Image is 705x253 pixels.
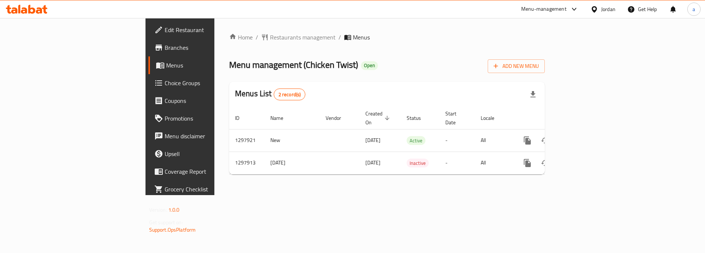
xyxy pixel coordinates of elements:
[513,107,595,129] th: Actions
[166,61,257,70] span: Menus
[481,114,504,122] span: Locale
[148,74,263,92] a: Choice Groups
[536,154,554,172] button: Change Status
[488,59,545,73] button: Add New Menu
[148,145,263,163] a: Upsell
[165,25,257,34] span: Edit Restaurant
[148,92,263,110] a: Coupons
[165,167,257,176] span: Coverage Report
[270,33,336,42] span: Restaurants management
[353,33,370,42] span: Menus
[601,5,615,13] div: Jordan
[165,114,257,123] span: Promotions
[264,152,320,174] td: [DATE]
[148,39,263,56] a: Branches
[165,149,257,158] span: Upsell
[439,129,475,152] td: -
[521,5,567,14] div: Menu-management
[274,89,306,100] div: Total records count
[445,109,466,127] span: Start Date
[274,91,305,98] span: 2 record(s)
[229,107,595,174] table: enhanced table
[365,109,392,127] span: Created On
[494,62,539,71] span: Add New Menu
[365,135,380,145] span: [DATE]
[168,205,180,215] span: 1.0.0
[165,79,257,87] span: Choice Groups
[407,159,429,167] span: Inactive
[692,5,695,13] span: a
[149,218,183,227] span: Get support on:
[235,114,249,122] span: ID
[270,114,293,122] span: Name
[261,33,336,42] a: Restaurants management
[148,180,263,198] a: Grocery Checklist
[148,21,263,39] a: Edit Restaurant
[519,154,536,172] button: more
[149,205,167,215] span: Version:
[165,132,257,141] span: Menu disclaimer
[407,114,431,122] span: Status
[339,33,341,42] li: /
[148,110,263,127] a: Promotions
[165,96,257,105] span: Coupons
[165,43,257,52] span: Branches
[326,114,351,122] span: Vendor
[148,56,263,74] a: Menus
[407,136,425,145] span: Active
[524,86,542,103] div: Export file
[149,225,196,235] a: Support.OpsPlatform
[264,129,320,152] td: New
[148,127,263,145] a: Menu disclaimer
[361,61,378,70] div: Open
[165,185,257,194] span: Grocery Checklist
[148,163,263,180] a: Coverage Report
[407,159,429,167] div: Inactive
[475,129,513,152] td: All
[361,62,378,69] span: Open
[365,158,380,167] span: [DATE]
[235,88,305,100] h2: Menus List
[229,56,358,73] span: Menu management ( Chicken Twist )
[229,33,545,42] nav: breadcrumb
[536,132,554,149] button: Change Status
[519,132,536,149] button: more
[439,152,475,174] td: -
[475,152,513,174] td: All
